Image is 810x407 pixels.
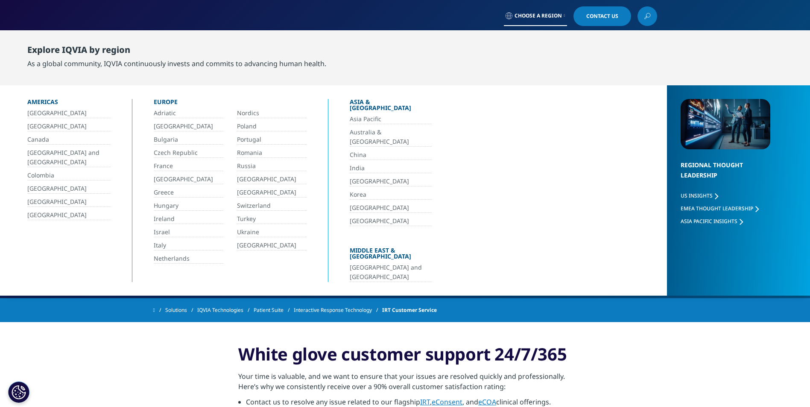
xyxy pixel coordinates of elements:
div: Europe [154,99,307,108]
a: Contact Us [573,6,631,26]
div: Asia & [GEOGRAPHIC_DATA] [350,99,432,114]
a: China [350,150,432,160]
a: India [350,163,432,173]
div: As a global community, IQVIA continuously invests and commits to advancing human health. [27,58,326,69]
a: Colombia [27,171,111,180]
span: EMEA Thought Leadership [681,205,753,212]
a: Solutions [165,302,197,318]
a: Portugal [237,135,307,145]
a: [GEOGRAPHIC_DATA] [27,210,111,220]
a: Adriatic [154,108,223,118]
a: Turkey [237,214,307,224]
a: [GEOGRAPHIC_DATA] [237,188,307,198]
a: [GEOGRAPHIC_DATA] [237,241,307,250]
span: Asia Pacific Insights [681,218,737,225]
span: Choose a Region [515,12,562,19]
a: [GEOGRAPHIC_DATA] [154,174,223,184]
a: Netherlands [154,254,223,264]
a: eConsent [432,397,462,407]
a: [GEOGRAPHIC_DATA] [27,122,111,131]
a: [GEOGRAPHIC_DATA] [27,184,111,194]
a: [GEOGRAPHIC_DATA] [350,203,432,213]
a: Australia & [GEOGRAPHIC_DATA] [350,128,432,147]
a: Italy [154,241,223,250]
a: Ireland [154,214,223,224]
a: Asia Pacific Insights [681,218,743,225]
a: Patient Suite [254,302,294,318]
a: EMEA Thought Leadership [681,205,759,212]
a: Bulgaria [154,135,223,145]
a: Asia Pacific [350,114,432,124]
img: 2093_analyzing-data-using-big-screen-display-and-laptop.png [681,99,770,149]
h3: White glove customer support 24/7/365 [238,343,572,371]
div: Middle East & [GEOGRAPHIC_DATA] [350,247,432,263]
a: Russia [237,161,307,171]
a: Korea [350,190,432,200]
span: IRT Customer Service [382,302,437,318]
div: Regional Thought Leadership [681,160,770,191]
a: [GEOGRAPHIC_DATA] [237,174,307,184]
p: Your time is valuable, and we want to ensure that your issues are resolved quickly and profession... [238,371,572,397]
div: Americas [27,99,111,108]
div: Explore IQVIA by region [27,45,326,58]
a: Switzerland [237,201,307,211]
a: [GEOGRAPHIC_DATA] [27,197,111,207]
nav: Primary [225,30,657,70]
a: [GEOGRAPHIC_DATA] [350,177,432,186]
a: Ukraine [237,227,307,237]
a: Interactive Response Technology [294,302,382,318]
a: Nordics [237,108,307,118]
a: IRT [420,397,430,407]
span: US Insights [681,192,713,199]
button: Cookies Settings [8,381,29,403]
a: Greece [154,188,223,198]
a: [GEOGRAPHIC_DATA] [154,122,223,131]
a: [GEOGRAPHIC_DATA] [27,108,111,118]
a: Poland [237,122,307,131]
a: Romania [237,148,307,158]
a: IQVIA Technologies [197,302,254,318]
a: [GEOGRAPHIC_DATA] and [GEOGRAPHIC_DATA] [27,148,111,167]
a: [GEOGRAPHIC_DATA] [350,216,432,226]
a: Canada [27,135,111,145]
a: US Insights [681,192,718,199]
span: Contact Us [586,14,618,19]
a: Hungary [154,201,223,211]
a: France [154,161,223,171]
a: [GEOGRAPHIC_DATA] and [GEOGRAPHIC_DATA] [350,263,432,282]
a: Czech Republic [154,148,223,158]
a: Israel [154,227,223,237]
a: eCOA [478,397,496,407]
